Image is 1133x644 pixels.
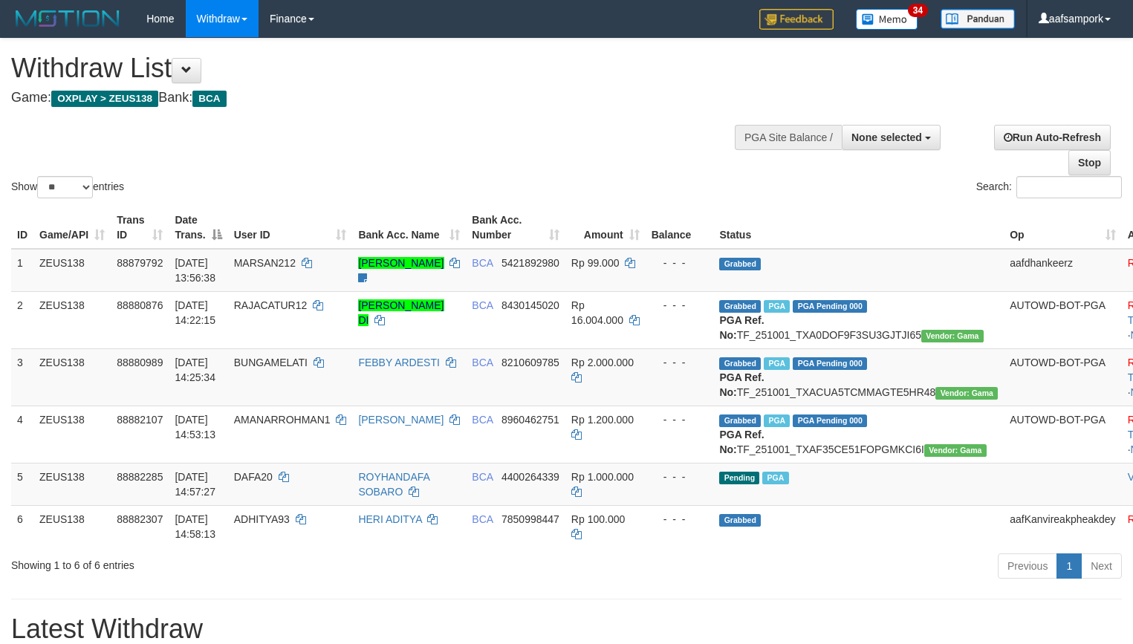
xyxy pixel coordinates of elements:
[11,53,741,83] h1: Withdraw List
[793,357,867,370] span: PGA Pending
[793,300,867,313] span: PGA Pending
[33,291,111,348] td: ZEUS138
[234,513,290,525] span: ADHITYA93
[571,357,634,368] span: Rp 2.000.000
[652,512,708,527] div: - - -
[175,299,215,326] span: [DATE] 14:22:15
[358,471,429,498] a: ROYHANDAFA SOBARO
[762,472,788,484] span: Marked by aafnoeunsreypich
[1081,553,1122,579] a: Next
[358,257,444,269] a: [PERSON_NAME]
[924,444,987,457] span: Vendor URL: https://trx31.1velocity.biz
[472,357,493,368] span: BCA
[1004,206,1121,249] th: Op: activate to sort column ascending
[842,125,941,150] button: None selected
[713,206,1004,249] th: Status
[652,298,708,313] div: - - -
[652,355,708,370] div: - - -
[192,91,226,107] span: BCA
[175,513,215,540] span: [DATE] 14:58:13
[571,299,623,326] span: Rp 16.004.000
[719,514,761,527] span: Grabbed
[719,371,764,398] b: PGA Ref. No:
[565,206,646,249] th: Amount: activate to sort column ascending
[571,414,634,426] span: Rp 1.200.000
[358,299,444,326] a: [PERSON_NAME] DI
[11,91,741,105] h4: Game: Bank:
[719,314,764,341] b: PGA Ref. No:
[37,176,93,198] select: Showentries
[1004,505,1121,547] td: aafKanvireakpheakdey
[1056,553,1082,579] a: 1
[33,348,111,406] td: ZEUS138
[571,471,634,483] span: Rp 1.000.000
[352,206,466,249] th: Bank Acc. Name: activate to sort column ascending
[117,513,163,525] span: 88882307
[234,414,331,426] span: AMANARROHMAN1
[11,614,1122,644] h1: Latest Withdraw
[719,472,759,484] span: Pending
[11,176,124,198] label: Show entries
[713,291,1004,348] td: TF_251001_TXA0DOF9F3SU3GJTJI65
[759,9,834,30] img: Feedback.jpg
[117,414,163,426] span: 88882107
[117,257,163,269] span: 88879792
[652,412,708,427] div: - - -
[501,299,559,311] span: Copy 8430145020 to clipboard
[501,414,559,426] span: Copy 8960462751 to clipboard
[713,348,1004,406] td: TF_251001_TXACUA5TCMMAGTE5HR48
[117,299,163,311] span: 88880876
[793,414,867,427] span: PGA Pending
[472,414,493,426] span: BCA
[998,553,1057,579] a: Previous
[11,552,461,573] div: Showing 1 to 6 of 6 entries
[358,414,444,426] a: [PERSON_NAME]
[1004,406,1121,463] td: AUTOWD-BOT-PGA
[11,7,124,30] img: MOTION_logo.png
[33,206,111,249] th: Game/API: activate to sort column ascending
[11,463,33,505] td: 5
[719,414,761,427] span: Grabbed
[175,357,215,383] span: [DATE] 14:25:34
[358,513,421,525] a: HERI ADITYA
[501,357,559,368] span: Copy 8210609785 to clipboard
[175,257,215,284] span: [DATE] 13:56:38
[652,469,708,484] div: - - -
[764,300,790,313] span: Marked by aafnoeunsreypich
[921,330,984,342] span: Vendor URL: https://trx31.1velocity.biz
[571,513,625,525] span: Rp 100.000
[719,357,761,370] span: Grabbed
[935,387,998,400] span: Vendor URL: https://trx31.1velocity.biz
[11,348,33,406] td: 3
[228,206,353,249] th: User ID: activate to sort column ascending
[117,471,163,483] span: 88882285
[1004,291,1121,348] td: AUTOWD-BOT-PGA
[735,125,842,150] div: PGA Site Balance /
[764,357,790,370] span: Marked by aafnoeunsreypich
[719,429,764,455] b: PGA Ref. No:
[33,249,111,292] td: ZEUS138
[472,471,493,483] span: BCA
[501,257,559,269] span: Copy 5421892980 to clipboard
[764,414,790,427] span: Marked by aafnoeunsreypich
[11,406,33,463] td: 4
[117,357,163,368] span: 88880989
[11,505,33,547] td: 6
[111,206,169,249] th: Trans ID: activate to sort column ascending
[234,257,296,269] span: MARSAN212
[11,249,33,292] td: 1
[941,9,1015,29] img: panduan.png
[908,4,928,17] span: 34
[11,206,33,249] th: ID
[33,406,111,463] td: ZEUS138
[571,257,620,269] span: Rp 99.000
[713,406,1004,463] td: TF_251001_TXAF35CE51FOPGMKCI6I
[175,414,215,440] span: [DATE] 14:53:13
[646,206,714,249] th: Balance
[11,291,33,348] td: 2
[234,471,273,483] span: DAFA20
[501,471,559,483] span: Copy 4400264339 to clipboard
[501,513,559,525] span: Copy 7850998447 to clipboard
[1016,176,1122,198] input: Search:
[856,9,918,30] img: Button%20Memo.svg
